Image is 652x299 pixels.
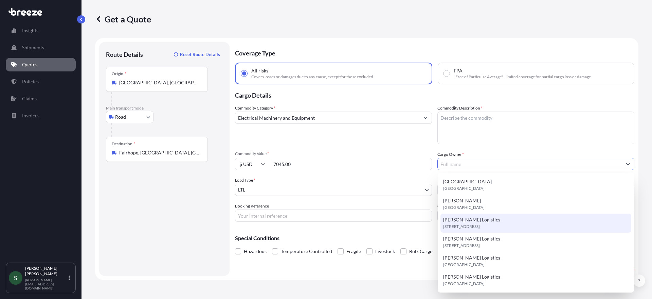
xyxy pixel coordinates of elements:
[269,158,432,170] input: Type amount
[119,79,199,86] input: Origin
[440,176,631,290] div: Suggestions
[95,14,151,24] p: Get a Quote
[22,112,39,119] p: Invoices
[106,111,153,123] button: Select transport
[251,74,373,80] span: Covers losses or damages due to any cause, except for those excluded
[22,95,37,102] p: Claims
[25,266,67,277] p: [PERSON_NAME] [PERSON_NAME]
[454,67,463,74] span: FPA
[251,67,268,74] span: All risks
[419,112,432,124] button: Show suggestions
[622,158,634,170] button: Show suggestions
[180,51,220,58] p: Reset Route Details
[235,203,269,210] label: Booking Reference
[443,273,500,280] span: [PERSON_NAME] Logistics
[119,149,199,156] input: Destination
[443,197,481,204] span: [PERSON_NAME]
[112,71,126,77] div: Origin
[235,210,432,222] input: Your internal reference
[443,261,485,268] span: [GEOGRAPHIC_DATA]
[25,278,67,290] p: [PERSON_NAME][EMAIL_ADDRESS][DOMAIN_NAME]
[443,254,500,261] span: [PERSON_NAME] Logistics
[443,185,485,192] span: [GEOGRAPHIC_DATA]
[235,84,634,105] p: Cargo Details
[437,105,483,112] label: Commodity Description
[235,177,255,184] span: Load Type
[437,203,461,210] label: Carrier Name
[22,78,39,85] p: Policies
[438,158,622,170] input: Full name
[22,61,37,68] p: Quotes
[443,242,480,249] span: [STREET_ADDRESS]
[235,105,275,112] label: Commodity Category
[443,235,500,242] span: [PERSON_NAME] Logistics
[437,210,634,222] input: Enter name
[437,151,464,158] label: Cargo Owner
[437,177,634,182] span: Freight Cost
[235,42,634,63] p: Coverage Type
[115,114,126,120] span: Road
[346,246,361,256] span: Fragile
[454,74,591,80] span: "Free of Particular Average" - limited coverage for partial cargo loss or damage
[244,246,267,256] span: Hazardous
[443,223,480,230] span: [STREET_ADDRESS]
[235,112,419,124] input: Select a commodity type
[112,141,135,147] div: Destination
[281,246,332,256] span: Temperature Controlled
[443,204,485,211] span: [GEOGRAPHIC_DATA]
[22,44,44,51] p: Shipments
[235,151,432,156] span: Commodity Value
[443,280,485,287] span: [GEOGRAPHIC_DATA]
[238,186,245,193] span: LTL
[409,246,433,256] span: Bulk Cargo
[22,27,38,34] p: Insights
[235,235,634,241] p: Special Conditions
[106,105,223,111] p: Main transport mode
[443,216,500,223] span: [PERSON_NAME] Logistics
[443,178,492,185] span: [GEOGRAPHIC_DATA]
[106,50,143,59] p: Route Details
[14,275,17,281] span: S
[375,246,395,256] span: Livestock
